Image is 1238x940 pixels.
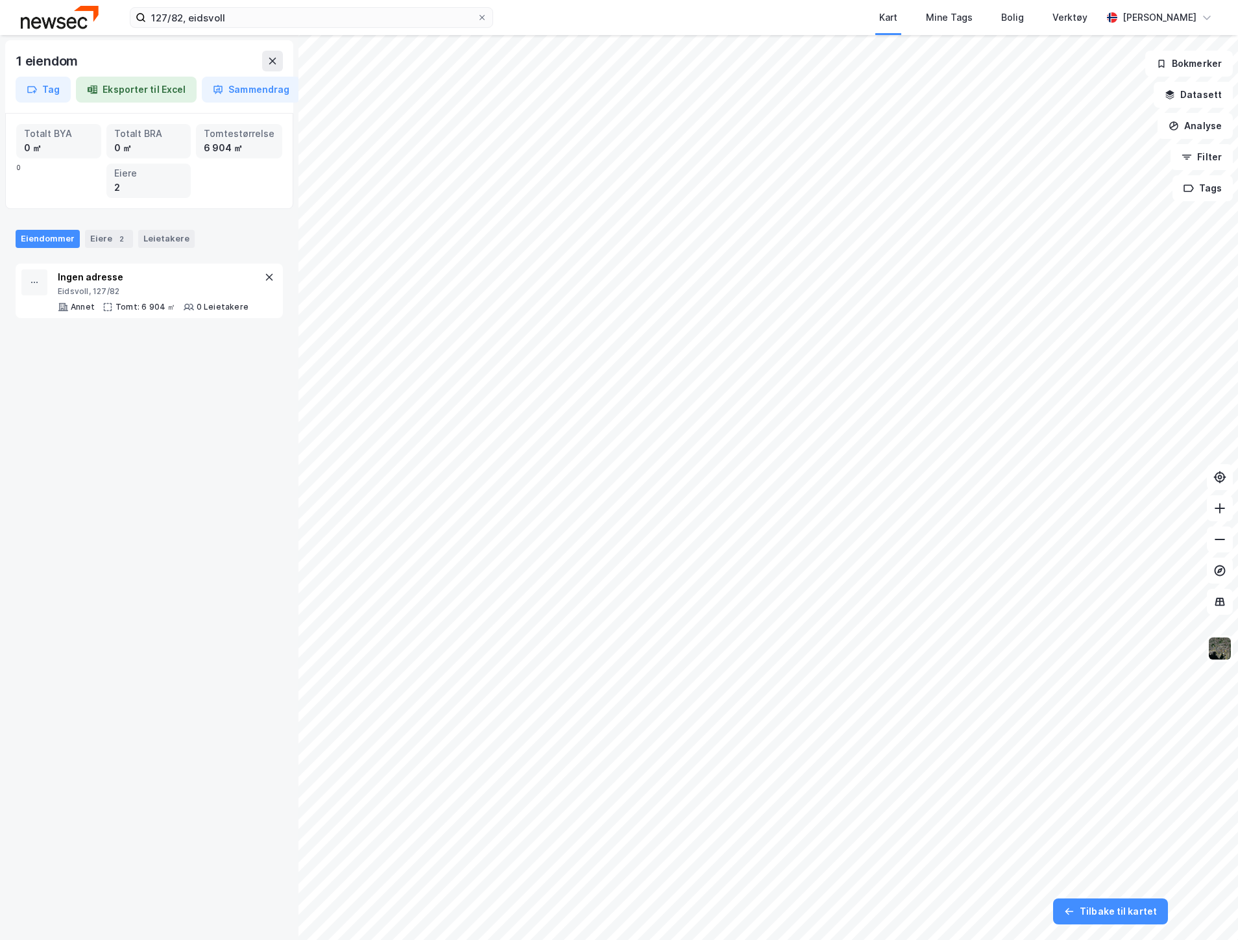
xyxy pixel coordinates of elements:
[138,230,195,248] div: Leietakere
[16,77,71,103] button: Tag
[115,232,128,245] div: 2
[114,127,184,141] div: Totalt BRA
[1053,898,1168,924] button: Tilbake til kartet
[58,286,249,297] div: Eidsvoll, 127/82
[1001,10,1024,25] div: Bolig
[1172,175,1233,201] button: Tags
[115,302,176,312] div: Tomt: 6 904 ㎡
[16,51,80,71] div: 1 eiendom
[202,77,300,103] button: Sammendrag
[85,230,133,248] div: Eiere
[1171,144,1233,170] button: Filter
[24,127,93,141] div: Totalt BYA
[197,302,249,312] div: 0 Leietakere
[879,10,897,25] div: Kart
[1154,82,1233,108] button: Datasett
[204,141,274,155] div: 6 904 ㎡
[1173,878,1238,940] div: Kontrollprogram for chat
[1052,10,1087,25] div: Verktøy
[21,6,99,29] img: newsec-logo.f6e21ccffca1b3a03d2d.png
[1173,878,1238,940] iframe: Chat Widget
[114,141,184,155] div: 0 ㎡
[146,8,477,27] input: Søk på adresse, matrikkel, gårdeiere, leietakere eller personer
[16,230,80,248] div: Eiendommer
[71,302,95,312] div: Annet
[16,124,282,198] div: 0
[926,10,973,25] div: Mine Tags
[204,127,274,141] div: Tomtestørrelse
[1158,113,1233,139] button: Analyse
[1208,636,1232,661] img: 9k=
[76,77,197,103] button: Eksporter til Excel
[1145,51,1233,77] button: Bokmerker
[58,269,249,285] div: Ingen adresse
[24,141,93,155] div: 0 ㎡
[114,180,184,195] div: 2
[1123,10,1196,25] div: [PERSON_NAME]
[114,166,184,180] div: Eiere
